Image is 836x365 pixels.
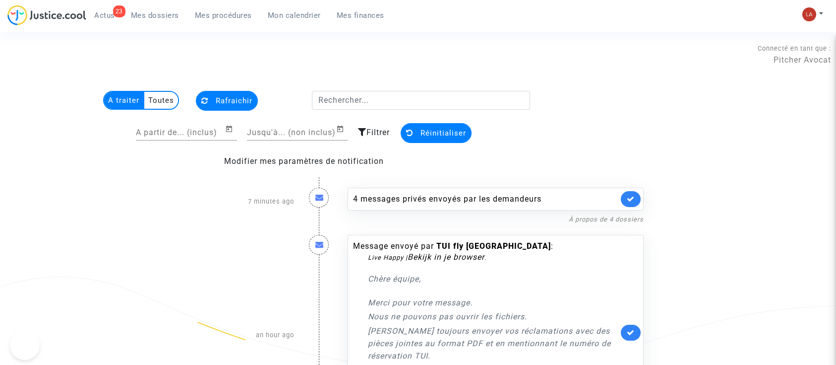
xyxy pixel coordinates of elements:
img: 3f9b7d9779f7b0ffc2b90d026f0682a9 [802,7,816,21]
a: Mes procédures [187,8,260,23]
div: Live Happy | . [368,252,618,263]
button: Open calendar [336,123,348,135]
button: Open calendar [225,123,237,135]
span: Réinitialiser [420,129,466,138]
span: Connecté en tant que : [758,45,831,52]
input: Rechercher... [312,91,531,110]
a: Mes finances [329,8,392,23]
a: Bekijk in je browser [408,252,484,262]
iframe: Help Scout Beacon - Open [10,330,40,360]
span: Mon calendrier [268,11,321,20]
span: Mes dossiers [131,11,179,20]
a: Modifier mes paramètres de notification [224,156,384,166]
img: jc-logo.svg [7,5,86,25]
span: Rafraichir [216,96,252,105]
span: Mes finances [337,11,384,20]
div: 7 minutes ago [185,178,301,225]
p: Merci pour votre message. [368,296,618,309]
div: 23 [113,5,125,17]
b: TUI fly [GEOGRAPHIC_DATA] [436,241,551,251]
div: 4 messages privés envoyés par les demandeurs [353,193,618,205]
a: À propos de 4 dossiers [569,216,644,223]
multi-toggle-item: A traiter [104,92,144,109]
span: Actus [94,11,115,20]
p: [PERSON_NAME] toujours envoyer vos réclamations avec des pièces jointes au format PDF et en menti... [368,325,618,362]
button: Réinitialiser [401,123,472,143]
span: Mes procédures [195,11,252,20]
a: Mon calendrier [260,8,329,23]
button: Rafraichir [196,91,258,111]
a: Mes dossiers [123,8,187,23]
p: Nous ne pouvons pas ouvrir les fichiers. [368,310,618,323]
p: Chère équipe, [368,273,618,285]
a: 23Actus [86,8,123,23]
multi-toggle-item: Toutes [144,92,178,109]
span: Filtrer [366,128,390,137]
